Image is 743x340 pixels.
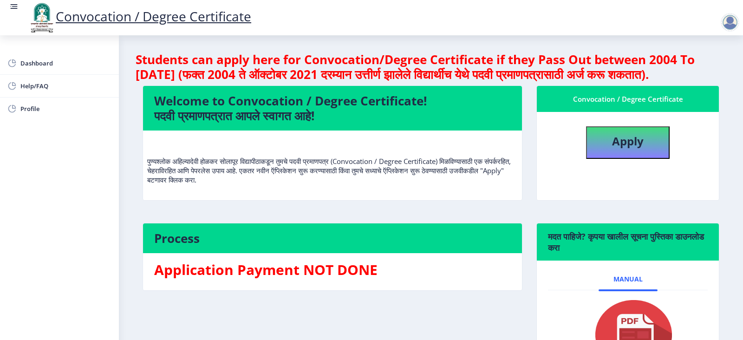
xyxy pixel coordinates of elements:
img: logo [28,2,56,33]
h4: Welcome to Convocation / Degree Certificate! पदवी प्रमाणपत्रात आपले स्वागत आहे! [154,93,511,123]
h6: मदत पाहिजे? कृपया खालील सूचना पुस्तिका डाउनलोड करा [548,231,708,253]
h4: Process [154,231,511,246]
button: Apply [586,126,670,159]
h4: Students can apply here for Convocation/Degree Certificate if they Pass Out between 2004 To [DATE... [136,52,726,82]
b: Apply [612,133,644,149]
a: Manual [599,268,658,290]
h3: Application Payment NOT DONE [154,261,511,279]
span: Help/FAQ [20,80,111,92]
p: पुण्यश्लोक अहिल्यादेवी होळकर सोलापूर विद्यापीठाकडून तुमचे पदवी प्रमाणपत्र (Convocation / Degree C... [147,138,518,184]
a: Convocation / Degree Certificate [28,7,251,25]
span: Manual [613,275,643,283]
span: Dashboard [20,58,111,69]
div: Convocation / Degree Certificate [548,93,708,105]
span: Profile [20,103,111,114]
